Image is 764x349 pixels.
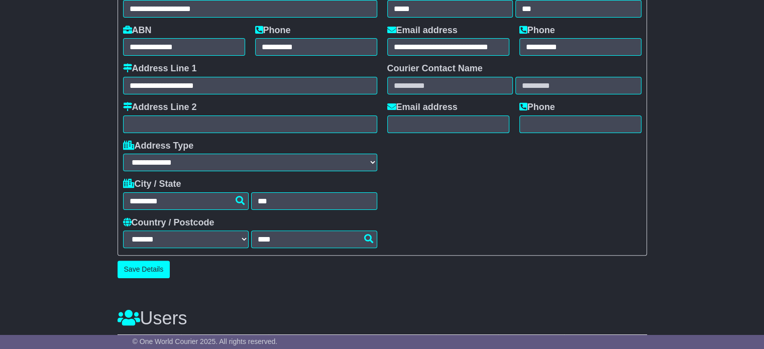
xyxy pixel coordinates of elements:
[123,141,194,152] label: Address Type
[123,102,197,113] label: Address Line 2
[387,63,483,74] label: Courier Contact Name
[387,25,458,36] label: Email address
[123,25,152,36] label: ABN
[519,102,555,113] label: Phone
[519,25,555,36] label: Phone
[123,63,197,74] label: Address Line 1
[387,102,458,113] label: Email address
[118,308,647,328] h3: Users
[123,179,181,190] label: City / State
[133,337,278,345] span: © One World Courier 2025. All rights reserved.
[255,25,291,36] label: Phone
[123,217,214,228] label: Country / Postcode
[118,261,170,278] button: Save Details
